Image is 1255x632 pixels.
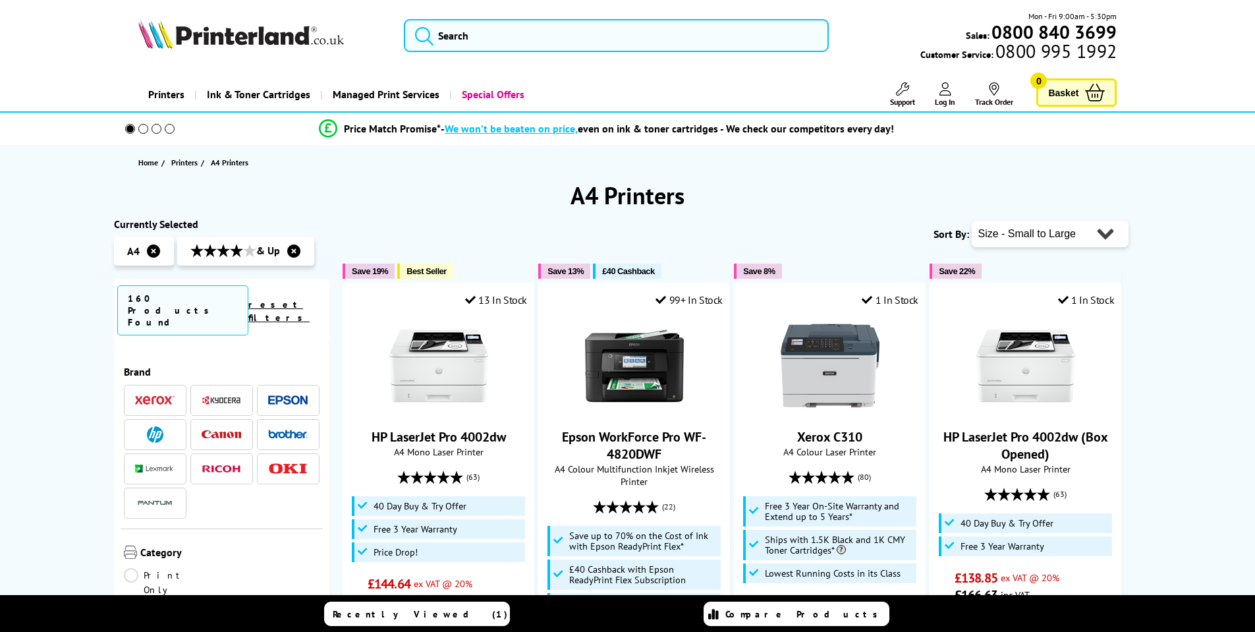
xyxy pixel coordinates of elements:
[734,264,781,279] button: Save 8%
[937,463,1114,475] span: A4 Mono Laser Printer
[268,392,308,409] a: Epson
[993,45,1117,57] span: 0800 995 1992
[202,392,241,409] a: Kyocera
[890,97,915,107] span: Support
[389,405,488,418] a: HP LaserJet Pro 4002dw
[135,426,175,443] a: HP
[966,29,990,42] span: Sales:
[743,266,775,276] span: Save 8%
[138,20,388,51] a: Printerland Logo
[135,461,175,477] a: Lexmark
[344,122,441,135] span: Price Match Promise*
[765,568,901,579] span: Lowest Running Costs in its Class
[538,264,590,279] button: Save 13%
[374,501,466,511] span: 40 Day Buy & Try Offer
[890,82,915,107] a: Support
[414,577,472,590] span: ex VAT @ 20%
[547,266,584,276] span: Save 13%
[124,546,137,559] img: Category
[202,461,241,477] a: Ricoh
[781,405,879,418] a: Xerox C310
[585,316,684,415] img: Epson WorkForce Pro WF-4820DWF
[585,405,684,418] a: Epson WorkForce Pro WF-4820DWF
[741,445,918,458] span: A4 Colour Laser Printer
[202,426,241,443] a: Canon
[171,156,201,169] a: Printers
[117,285,249,335] span: 160 Products Found
[961,518,1053,529] span: 40 Day Buy & Try Offer
[662,494,675,519] span: (22)
[268,461,308,477] a: OKI
[935,97,955,107] span: Log In
[1030,72,1047,89] span: 0
[135,395,175,405] img: Xerox
[320,78,449,111] a: Managed Print Services
[976,405,1075,418] a: HP LaserJet Pro 4002dw (Box Opened)
[593,264,661,279] button: £40 Cashback
[562,428,706,463] a: Epson WorkForce Pro WF-4820DWF
[135,465,175,473] img: Lexmark
[368,592,410,610] span: £173.57
[404,19,829,52] input: Search
[935,82,955,107] a: Log In
[545,463,723,488] span: A4 Colour Multifunction Inkjet Wireless Printer
[704,602,889,626] a: Compare Products
[211,158,248,167] span: A4 Printers
[207,78,310,111] span: Ink & Toner Cartridges
[114,217,330,231] div: Currently Selected
[943,428,1108,463] a: HP LaserJet Pro 4002dw (Box Opened)
[114,180,1142,211] h1: A4 Printers
[1053,482,1067,507] span: (63)
[127,244,140,258] span: A4
[333,608,508,620] span: Recently Viewed (1)
[781,316,879,415] img: Xerox C310
[248,299,310,324] a: reset filters
[1048,84,1078,101] span: Basket
[138,78,194,111] a: Printers
[765,501,914,522] span: Free 3 Year On-Site Warranty and Extend up to 5 Years*
[374,524,457,534] span: Free 3 Year Warranty
[934,227,969,241] span: Sort By:
[138,156,161,169] a: Home
[350,445,527,458] span: A4 Mono Laser Printer
[1028,10,1117,22] span: Mon - Fri 9:00am - 5:30pm
[138,20,344,49] img: Printerland Logo
[372,428,506,445] a: HP LaserJet Pro 4002dw
[725,608,885,620] span: Compare Products
[368,575,410,592] span: £144.64
[975,82,1013,107] a: Track Order
[990,26,1117,38] a: 0800 840 3699
[445,122,578,135] span: We won’t be beaten on price,
[190,244,280,259] span: & Up
[920,45,1117,61] span: Customer Service:
[389,316,488,415] img: HP LaserJet Pro 4002dw
[939,266,975,276] span: Save 22%
[976,316,1075,415] img: HP LaserJet Pro 4002dw (Box Opened)
[268,395,308,405] img: Epson
[135,495,175,511] img: Pantum
[147,426,163,443] img: HP
[343,264,395,279] button: Save 19%
[124,568,222,597] a: Print Only
[862,293,918,306] div: 1 In Stock
[466,465,480,490] span: (63)
[202,395,241,405] img: Kyocera
[107,117,1107,140] li: modal_Promise
[765,534,914,556] span: Ships with 1.5K Black and 1K CMY Toner Cartridges*
[324,602,510,626] a: Recently Viewed (1)
[171,156,198,169] span: Printers
[397,264,453,279] button: Best Seller
[352,266,388,276] span: Save 19%
[955,569,997,587] span: £138.85
[1001,571,1059,584] span: ex VAT @ 20%
[268,430,308,439] img: Brother
[1058,293,1115,306] div: 1 In Stock
[135,495,175,511] a: Pantum
[441,122,894,135] div: - even on ink & toner cartridges - We check our competitors every day!
[268,426,308,443] a: Brother
[569,564,718,585] span: £40 Cashback with Epson ReadyPrint Flex Subscription
[955,587,997,604] span: £166.63
[602,266,654,276] span: £40 Cashback
[930,264,982,279] button: Save 22%
[991,20,1117,44] b: 0800 840 3699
